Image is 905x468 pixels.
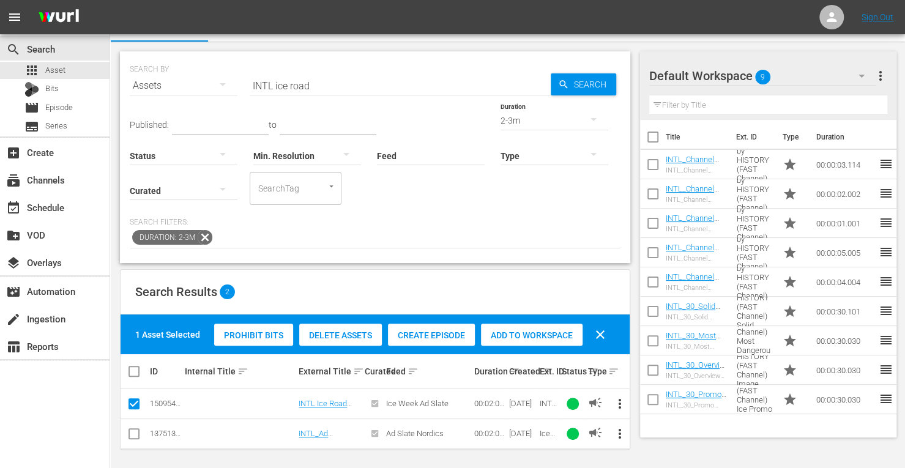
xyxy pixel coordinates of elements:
[6,312,21,327] span: Ingestion
[386,364,470,379] div: Feed
[775,120,808,154] th: Type
[731,355,777,385] td: Ice Road Truckers by HISTORY (FAST Channel) Image [DEMOGRAPHIC_DATA]
[150,366,181,376] div: ID
[666,284,726,292] div: INTL_Channel ID_4_Ice Road Truckers
[666,214,719,241] a: INTL_Channel ID_1_Ice Road Truckers
[509,429,536,438] div: [DATE]
[299,429,349,456] a: INTL_Ad Slate_120_Ice Road Truckers
[666,313,726,321] div: INTL_30_Solid Metal_Ice Road Truckers_Promo
[605,419,635,448] button: more_vert
[150,399,181,408] div: 150954148
[386,399,449,408] span: Ice Week Ad Slate
[6,146,21,160] span: Create
[811,238,878,267] td: 00:00:05.005
[130,120,169,130] span: Published:
[214,324,293,346] button: Prohibit Bits
[593,327,608,342] span: clear
[878,392,893,406] span: reorder
[150,429,181,438] div: 137513338
[474,429,505,438] div: 00:02:00.120
[649,59,877,93] div: Default Workspace
[666,360,724,388] a: INTL_30_Overview_Ice Road Truckers_Promo
[666,372,726,380] div: INTL_30_Overview_Ice Road Truckers_Promo
[666,272,719,300] a: INTL_Channel ID_4_Ice Road Truckers
[666,331,723,368] a: INTL_30_Most Dangerous Job_Ice Road Truckers_Promo
[811,209,878,238] td: 00:00:01.001
[811,297,878,326] td: 00:00:30.101
[666,120,729,154] th: Title
[501,103,608,138] div: 2-3m
[214,330,293,340] span: Prohibit Bits
[666,401,726,409] div: INTL_30_Promo 1_Ice Road Truckers_Promo
[811,179,878,209] td: 00:00:02.002
[29,3,88,32] img: ans4CAIJ8jUAAAAAAAAAAAAAAAAAAAAAAAAgQb4GAAAAAAAAAAAAAAAAAAAAAAAAJMjXAAAAAAAAAAAAAAAAAAAAAAAAgAT5G...
[666,390,726,417] a: INTL_30_Promo 1_Ice Road Truckers_Promo
[878,157,893,171] span: reorder
[782,157,797,172] span: Promo
[808,120,882,154] th: Duration
[269,120,277,130] span: to
[481,330,583,340] span: Add to Workspace
[811,385,878,414] td: 00:00:30.030
[666,343,726,351] div: INTL_30_Most Dangerous Job_Ice Road Truckers_Promo
[878,362,893,377] span: reorder
[666,225,726,233] div: INTL_Channel ID_1_Ice Road Truckers
[586,320,615,349] button: clear
[24,63,39,78] span: Asset
[353,366,364,377] span: sort
[481,324,583,346] button: Add to Workspace
[6,284,21,299] span: Automation
[7,10,22,24] span: menu
[782,216,797,231] span: Promo
[782,333,797,348] span: Promo
[782,245,797,260] span: Promo
[388,330,475,340] span: Create Episode
[237,366,248,377] span: sort
[731,238,777,267] td: Ice Road Truckers by HISTORY (FAST Channel) Channel ID Nordics
[474,399,505,408] div: 00:02:00.120
[666,196,726,204] div: INTL_Channel ID_2_Ice Road Truckers
[862,12,893,22] a: Sign Out
[299,324,382,346] button: Delete Assets
[185,364,295,379] div: Internal Title
[132,230,198,245] span: Duration: 2-3m
[130,217,620,228] p: Search Filters:
[613,396,627,411] span: more_vert
[811,267,878,297] td: 00:00:04.004
[408,366,419,377] span: sort
[878,333,893,347] span: reorder
[878,274,893,289] span: reorder
[45,83,59,95] span: Bits
[474,364,505,379] div: Duration
[220,284,235,299] span: 2
[540,366,558,376] div: Ext. ID
[561,364,584,379] div: Status
[731,209,777,238] td: Ice Road Truckers by HISTORY (FAST Channel) Channel ID Nordics
[24,82,39,97] div: Bits
[299,364,360,379] div: External Title
[666,155,719,182] a: INTL_Channel ID_3_Ice Road Truckers
[731,297,777,326] td: Ice Road Truckers by HISTORY (FAST Channel) Solid Metal Promo 2 Nordics
[666,184,719,212] a: INTL_Channel ID_2_Ice Road Truckers
[299,330,382,340] span: Delete Assets
[782,363,797,377] span: Promo
[6,228,21,243] span: VOD
[782,392,797,407] span: Promo
[24,100,39,115] span: Episode
[666,302,723,329] a: INTL_30_Solid Metal_Ice Road Truckers_Promo
[811,326,878,355] td: 00:00:30.030
[731,326,777,355] td: Ice Road Truckers by HISTORY (FAST Channel) Most Dangerous Job Promo 3 [DEMOGRAPHIC_DATA]
[782,304,797,319] span: Promo
[6,340,21,354] span: Reports
[388,324,475,346] button: Create Episode
[731,385,777,414] td: Ice Road Truckers by HISTORY (FAST Channel) Ice Promo 1 [DEMOGRAPHIC_DATA]
[878,245,893,259] span: reorder
[130,69,237,103] div: Assets
[731,267,777,297] td: Ice Road Truckers by HISTORY (FAST Channel) Channel ID Nordics
[6,42,21,57] span: Search
[365,366,383,376] div: Curated
[45,102,73,114] span: Episode
[878,303,893,318] span: reorder
[24,119,39,134] span: Series
[569,73,616,95] span: Search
